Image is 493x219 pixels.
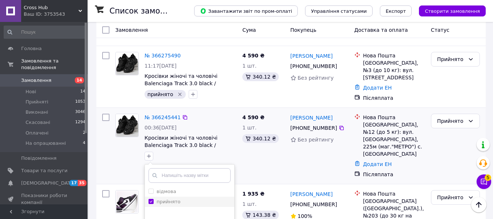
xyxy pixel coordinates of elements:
span: Виконані [26,109,48,116]
a: № 366245441 [145,114,181,120]
div: [PHONE_NUMBER] [289,61,339,71]
span: Без рейтингу [298,137,334,143]
span: Замовлення та повідомлення [21,58,88,71]
div: Післяплата [363,171,425,178]
span: Без рейтингу [298,75,334,81]
div: Прийнято [437,193,465,201]
div: Нова Пошта [363,52,425,59]
svg: Видалити мітку [177,91,183,97]
div: Нова Пошта [363,190,425,197]
button: Управління статусами [305,5,373,16]
span: 1 шт. [242,63,257,69]
label: відмова [157,189,176,194]
a: [PERSON_NAME] [290,114,333,121]
span: Управління статусами [311,8,367,14]
a: Кросівки жіночі та чоловічі Balenciaga Track 3.0 black / [PERSON_NAME] Трек чорні 45 [145,73,225,94]
span: Нові [26,88,36,95]
img: Фото товару [116,114,138,137]
a: Додати ЕН [363,85,392,91]
span: 3046 [75,109,85,116]
button: Створити замовлення [419,5,486,16]
div: 340.12 ₴ [242,134,279,143]
input: Напишіть назву мітки [149,168,231,183]
span: 4 590 ₴ [242,53,265,58]
span: Завантажити звіт по пром-оплаті [200,8,292,14]
span: 4 [83,140,85,147]
span: Повідомлення [21,155,57,162]
div: Післяплата [363,94,425,102]
div: [PHONE_NUMBER] [289,199,339,209]
button: Експорт [380,5,412,16]
span: Cross Hub [24,4,78,11]
span: 11:17[DATE] [145,63,177,69]
span: 17 [69,180,78,186]
button: Завантажити звіт по пром-оплаті [194,5,298,16]
a: Додати ЕН [363,161,392,167]
span: Скасовані [26,119,50,126]
span: 2 [83,130,85,136]
span: Статус [431,27,450,33]
img: Фото товару [116,52,138,75]
a: Кросівки жіночі та чоловічі Balenciaga Track 3.0 black / [PERSON_NAME] Трек чорні 41 [145,135,225,155]
span: На опрацюванні [26,140,66,147]
span: Покупець [290,27,316,33]
a: [PERSON_NAME] [290,190,333,198]
a: Фото товару [115,114,139,137]
a: Фото товару [115,52,139,75]
span: Доставка та оплата [354,27,408,33]
span: 14 [80,88,85,95]
span: Товари та послуги [21,167,68,174]
span: Замовлення [115,27,148,33]
a: Створити замовлення [412,8,486,14]
span: Замовлення [21,77,51,84]
button: Наверх [471,197,486,212]
button: Чат з покупцем5 [477,174,491,189]
div: Прийнято [437,55,465,63]
a: Фото товару [115,190,139,214]
span: 1294 [75,119,85,126]
span: Прийняті [26,99,48,105]
span: 35 [78,180,86,186]
span: прийнято [147,91,173,97]
span: 5 [485,174,491,181]
div: Прийнято [437,117,465,125]
span: Показники роботи компанії [21,192,68,205]
span: 1 шт. [242,125,257,131]
div: [GEOGRAPHIC_DATA], №12 (до 5 кг): вул. [GEOGRAPHIC_DATA], 225м (маг."МЕТРО") с.[GEOGRAPHIC_DATA] [363,121,425,158]
span: 14 [75,77,84,83]
h1: Список замовлень [109,7,184,15]
span: 1 шт. [242,201,257,207]
div: [PHONE_NUMBER] [289,123,339,133]
div: Ваш ID: 3753543 [24,11,88,18]
span: 1 935 ₴ [242,191,265,197]
span: Cума [242,27,256,33]
span: 1053 [75,99,85,105]
span: 00:36[DATE] [145,125,177,131]
label: прийнято [157,199,181,204]
span: [DEMOGRAPHIC_DATA] [21,180,75,186]
input: Пошук [4,26,86,39]
div: Нова Пошта [363,114,425,121]
span: Створити замовлення [425,8,480,14]
div: 340.12 ₴ [242,72,279,81]
span: Оплачені [26,130,49,136]
div: [GEOGRAPHIC_DATA], №3 (до 10 кг): вул. [STREET_ADDRESS] [363,59,425,81]
span: Головна [21,45,42,52]
span: 4 590 ₴ [242,114,265,120]
img: Фото товару [116,190,138,213]
span: Експорт [386,8,406,14]
span: 100% [298,213,312,219]
a: [PERSON_NAME] [290,52,333,60]
a: № 366275490 [145,53,181,58]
